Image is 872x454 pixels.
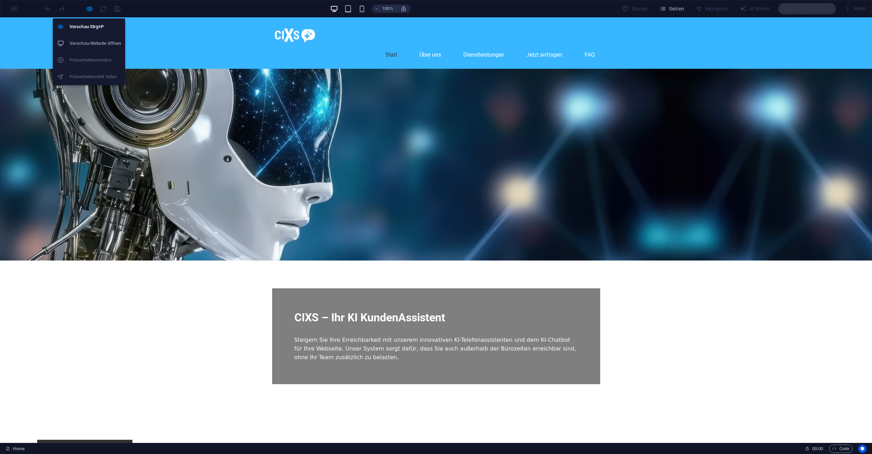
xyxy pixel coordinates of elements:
button: 100% [372,5,397,13]
a: Start [380,29,403,46]
h6: Vorschau Strg+P [70,23,121,31]
a: Klick, um Auswahl aufzuheben. Doppelklick öffnet Seitenverwaltung [6,445,25,453]
img: cixs.de [272,7,317,29]
i: Bei Größenänderung Zoomstufe automatisch an das gewählte Gerät anpassen. [400,6,407,12]
a: FAQ [579,29,600,46]
a: Dienstleistungen [458,29,510,46]
h6: 100% [382,5,393,13]
h6: Vorschau-Website öffnen [70,39,121,48]
h6: Session-Zeit [805,445,823,453]
button: Seiten [657,3,687,14]
a: Über uns [414,29,447,46]
div: Design (Strg+Alt+Y) [619,3,651,14]
a: cixs.de [272,6,600,29]
span: Seiten [659,5,684,12]
span: 00 00 [812,445,823,453]
span: Code [832,445,849,453]
span: : [817,446,818,451]
a: Jetzt anfragen [521,29,568,46]
button: Usercentrics [858,445,866,453]
span: CIXS – Ihr KI KundenAssistent [294,294,445,307]
p: Steigern Sie Ihre Erreichbarkeit mit unserem innovativen KI-Telefonassistenten und dem KI-Chatbot... [294,319,578,344]
button: Code [829,445,853,453]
